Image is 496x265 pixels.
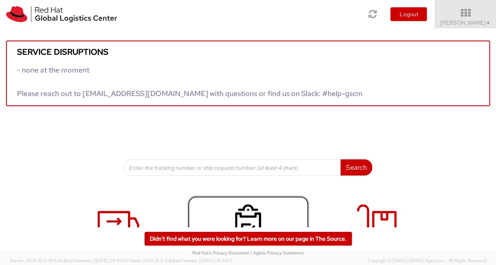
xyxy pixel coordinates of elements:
a: Service disruptions - none at the moment Please reach out to [EMAIL_ADDRESS][DOMAIN_NAME] with qu... [6,41,490,106]
span: Server: 2025.19.0-49328d0a35e [10,258,128,263]
h5: Service disruptions [17,47,479,56]
span: master, [DATE] 09:50:51 [78,258,128,263]
img: rh-logistics-00dfa346123c4ec078e1.svg [6,6,117,22]
button: Logout [390,7,427,21]
span: Client: 2025.18.0-5db8ab7 [129,258,233,263]
a: | Agistix Privacy Statement [251,250,304,256]
span: master, [DATE] 09:34:17 [183,258,233,263]
span: [PERSON_NAME] [440,19,491,26]
a: Red Hat's Privacy Statement [192,250,249,256]
input: Enter the tracking number or ship request number (at least 4 chars) [124,159,341,175]
button: Search [341,159,372,175]
span: ▼ [486,20,491,26]
a: Didn't find what you were looking for? Learn more on our page in The Source. [145,232,352,246]
span: - none at the moment Please reach out to [EMAIL_ADDRESS][DOMAIN_NAME] with questions or find us o... [17,65,363,98]
span: Copyright © [DATE]-[DATE] Agistix Inc., All Rights Reserved [368,258,486,264]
